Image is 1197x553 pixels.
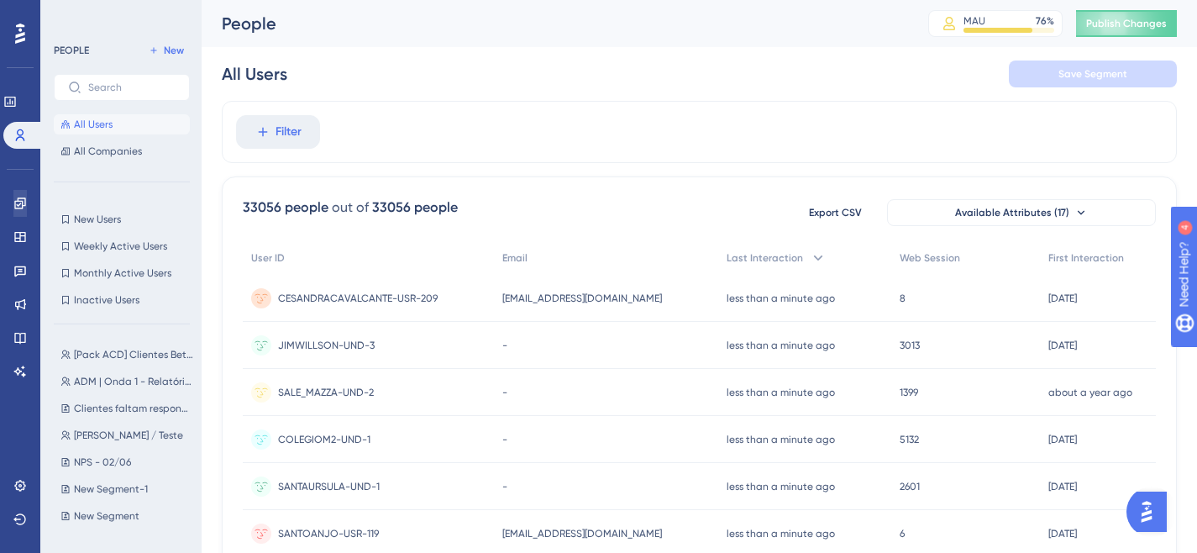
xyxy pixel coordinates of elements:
[54,114,190,134] button: All Users
[727,340,835,351] time: less than a minute ago
[1036,14,1054,28] div: 76 %
[278,480,380,493] span: SANTAURSULA-UND-1
[54,209,190,229] button: New Users
[74,293,139,307] span: Inactive Users
[963,14,985,28] div: MAU
[54,371,200,392] button: ADM | Onda 1 - Relatórios Personalizáveis (sem av. por competência e inclusos na V0)
[54,452,200,472] button: NPS - 02/06
[1048,251,1124,265] span: First Interaction
[54,506,200,526] button: New Segment
[1048,387,1132,398] time: about a year ago
[1048,340,1077,351] time: [DATE]
[74,213,121,226] span: New Users
[900,527,905,540] span: 6
[900,480,920,493] span: 2601
[278,386,374,399] span: SALE_MAZZA-UND-2
[793,199,877,226] button: Export CSV
[74,456,131,469] span: NPS - 02/06
[54,263,190,283] button: Monthly Active Users
[222,12,886,35] div: People
[1048,434,1077,445] time: [DATE]
[900,386,918,399] span: 1399
[117,8,122,22] div: 4
[74,375,193,388] span: ADM | Onda 1 - Relatórios Personalizáveis (sem av. por competência e inclusos na V0)
[900,292,906,305] span: 8
[243,197,328,218] div: 33056 people
[54,44,89,57] div: PEOPLE
[74,402,193,415] span: Clientes faltam responder NPS
[1076,10,1177,37] button: Publish Changes
[278,339,375,352] span: JIMWILLSON-UND-3
[39,4,105,24] span: Need Help?
[54,425,200,445] button: [PERSON_NAME] / Teste
[222,62,287,86] div: All Users
[727,481,835,492] time: less than a minute ago
[502,527,662,540] span: [EMAIL_ADDRESS][DOMAIN_NAME]
[727,292,835,304] time: less than a minute ago
[502,386,507,399] span: -
[143,40,190,61] button: New
[1126,487,1177,537] iframe: UserGuiding AI Assistant Launcher
[74,429,183,442] span: [PERSON_NAME] / Teste
[54,398,200,419] button: Clientes faltam responder NPS
[276,122,302,142] span: Filter
[900,251,960,265] span: Web Session
[955,206,1069,219] span: Available Attributes (17)
[54,290,190,310] button: Inactive Users
[74,348,193,361] span: [Pack ACD] Clientes Beta - Portal do Professor
[88,82,176,93] input: Search
[1009,61,1177,87] button: Save Segment
[1058,67,1127,81] span: Save Segment
[1048,292,1077,304] time: [DATE]
[727,251,803,265] span: Last Interaction
[502,339,507,352] span: -
[54,236,190,256] button: Weekly Active Users
[502,480,507,493] span: -
[372,197,458,218] div: 33056 people
[74,482,148,496] span: New Segment-1
[502,292,662,305] span: [EMAIL_ADDRESS][DOMAIN_NAME]
[251,251,285,265] span: User ID
[900,433,919,446] span: 5132
[74,145,142,158] span: All Companies
[278,433,370,446] span: COLEGIOM2-UND-1
[502,251,528,265] span: Email
[727,387,835,398] time: less than a minute ago
[727,434,835,445] time: less than a minute ago
[236,115,320,149] button: Filter
[74,240,167,253] span: Weekly Active Users
[278,527,379,540] span: SANTOANJO-USR-119
[727,528,835,540] time: less than a minute ago
[54,479,200,499] button: New Segment-1
[809,206,862,219] span: Export CSV
[74,266,171,280] span: Monthly Active Users
[278,292,438,305] span: CESANDRACAVALCANTE-USR-209
[54,345,200,365] button: [Pack ACD] Clientes Beta - Portal do Professor
[900,339,920,352] span: 3013
[1086,17,1167,30] span: Publish Changes
[164,44,184,57] span: New
[502,433,507,446] span: -
[74,509,139,523] span: New Segment
[332,197,369,218] div: out of
[1048,481,1077,492] time: [DATE]
[887,199,1156,226] button: Available Attributes (17)
[54,141,190,161] button: All Companies
[74,118,113,131] span: All Users
[1048,528,1077,540] time: [DATE]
